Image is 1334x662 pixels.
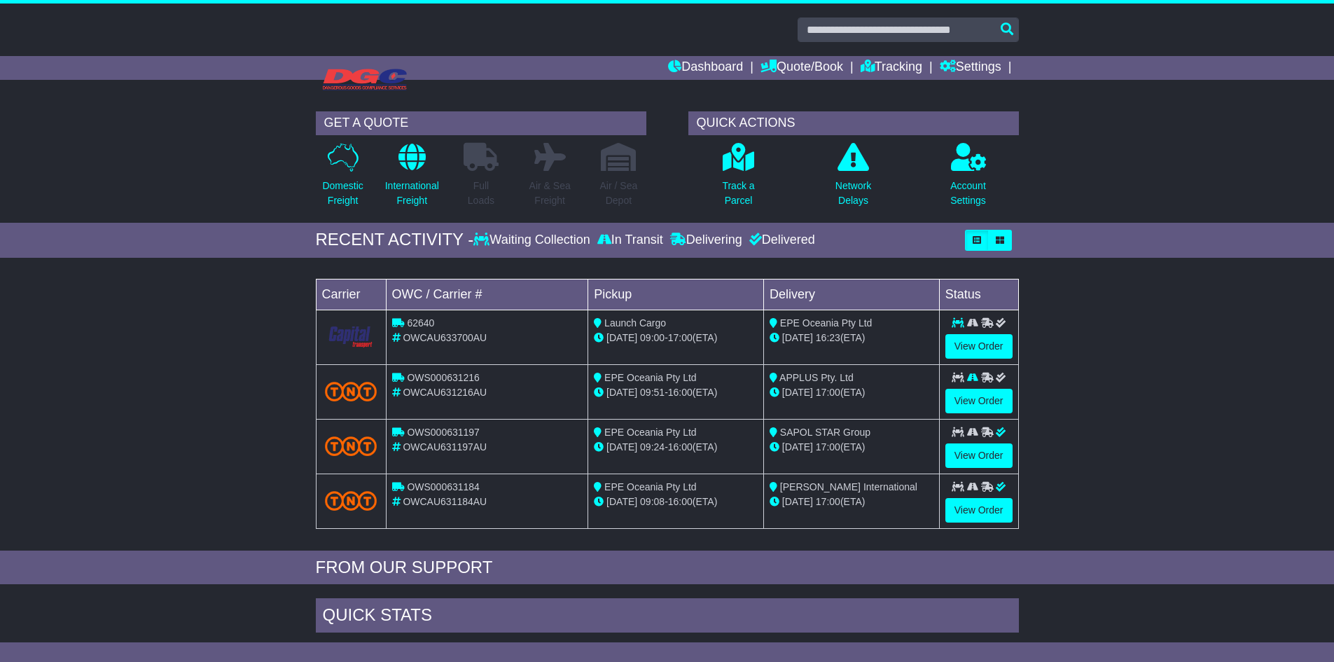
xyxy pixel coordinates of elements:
[588,279,764,310] td: Pickup
[604,372,697,383] span: EPE Oceania Pty Ltd
[782,332,813,343] span: [DATE]
[835,179,871,208] p: Network Delays
[780,481,917,492] span: [PERSON_NAME] International
[594,440,758,455] div: - (ETA)
[322,179,363,208] p: Domestic Freight
[763,279,939,310] td: Delivery
[316,111,646,135] div: GET A QUOTE
[407,481,480,492] span: OWS000631184
[950,179,986,208] p: Account Settings
[606,387,637,398] span: [DATE]
[950,142,987,216] a: AccountSettings
[385,179,439,208] p: International Freight
[325,324,377,350] img: CapitalTransport.png
[407,427,480,438] span: OWS000631197
[403,441,487,453] span: OWCAU631197AU
[722,179,754,208] p: Track a Parcel
[780,427,870,438] span: SAPOL STAR Group
[770,495,933,509] div: (ETA)
[464,179,499,208] p: Full Loads
[640,332,665,343] span: 09:00
[668,56,743,80] a: Dashboard
[384,142,440,216] a: InternationalFreight
[835,142,872,216] a: NetworkDelays
[325,382,377,401] img: TNT_Domestic.png
[403,496,487,507] span: OWCAU631184AU
[407,372,480,383] span: OWS000631216
[600,179,638,208] p: Air / Sea Depot
[594,495,758,509] div: - (ETA)
[770,440,933,455] div: (ETA)
[770,385,933,400] div: (ETA)
[782,496,813,507] span: [DATE]
[945,443,1013,468] a: View Order
[746,233,815,248] div: Delivered
[606,496,637,507] span: [DATE]
[945,334,1013,359] a: View Order
[594,233,667,248] div: In Transit
[640,387,665,398] span: 09:51
[606,332,637,343] span: [DATE]
[321,142,363,216] a: DomesticFreight
[667,233,746,248] div: Delivering
[780,317,873,329] span: EPE Oceania Pty Ltd
[594,385,758,400] div: - (ETA)
[473,233,593,248] div: Waiting Collection
[403,332,487,343] span: OWCAU633700AU
[668,387,693,398] span: 16:00
[403,387,487,398] span: OWCAU631216AU
[668,441,693,453] span: 16:00
[316,230,474,250] div: RECENT ACTIVITY -
[816,441,840,453] span: 17:00
[945,389,1013,413] a: View Order
[760,56,843,80] a: Quote/Book
[779,372,854,383] span: APPLUS Pty. Ltd
[316,598,1019,636] div: Quick Stats
[940,56,1001,80] a: Settings
[325,436,377,455] img: TNT_Domestic.png
[606,441,637,453] span: [DATE]
[640,496,665,507] span: 09:08
[945,498,1013,523] a: View Order
[529,179,571,208] p: Air & Sea Freight
[816,496,840,507] span: 17:00
[386,279,588,310] td: OWC / Carrier #
[816,332,840,343] span: 16:23
[604,481,697,492] span: EPE Oceania Pty Ltd
[594,331,758,345] div: - (ETA)
[668,496,693,507] span: 16:00
[770,331,933,345] div: (ETA)
[668,332,693,343] span: 17:00
[325,491,377,510] img: TNT_Domestic.png
[861,56,922,80] a: Tracking
[816,387,840,398] span: 17:00
[939,279,1018,310] td: Status
[640,441,665,453] span: 09:24
[782,387,813,398] span: [DATE]
[721,142,755,216] a: Track aParcel
[316,558,1019,578] div: FROM OUR SUPPORT
[604,317,666,329] span: Launch Cargo
[604,427,697,438] span: EPE Oceania Pty Ltd
[688,111,1019,135] div: QUICK ACTIONS
[316,279,386,310] td: Carrier
[407,317,434,329] span: 62640
[782,441,813,453] span: [DATE]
